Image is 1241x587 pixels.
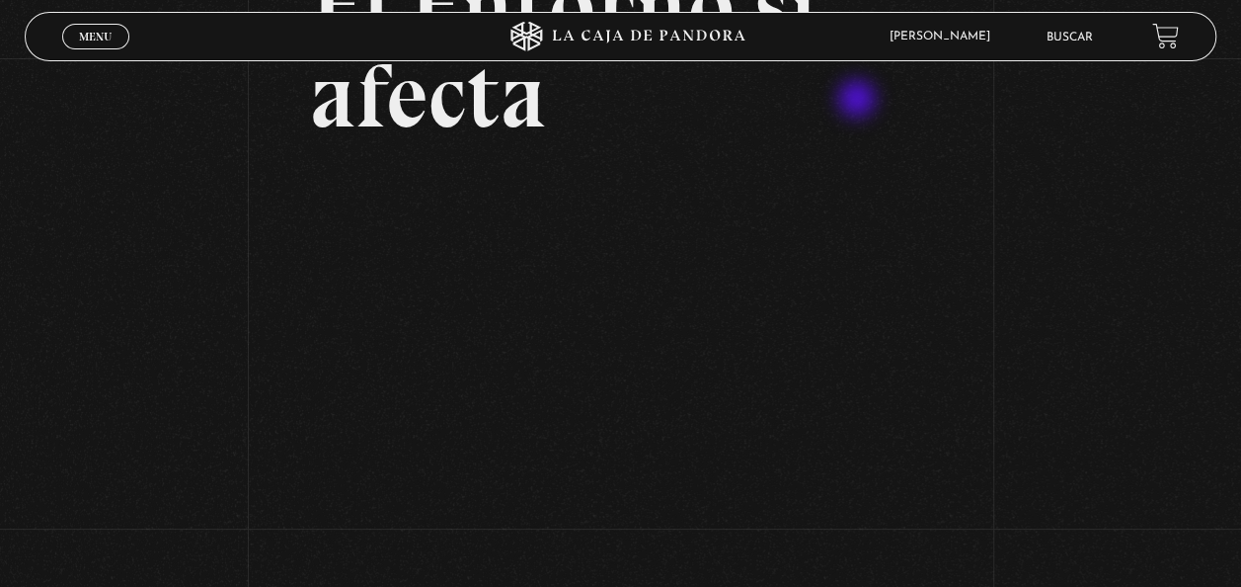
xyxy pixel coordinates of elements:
[1047,32,1093,43] a: Buscar
[73,47,119,61] span: Cerrar
[79,31,112,42] span: Menu
[879,31,1009,42] span: [PERSON_NAME]
[311,171,931,520] iframe: Dailymotion video player – El entorno si Afecta Live (95)
[1152,23,1179,49] a: View your shopping cart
